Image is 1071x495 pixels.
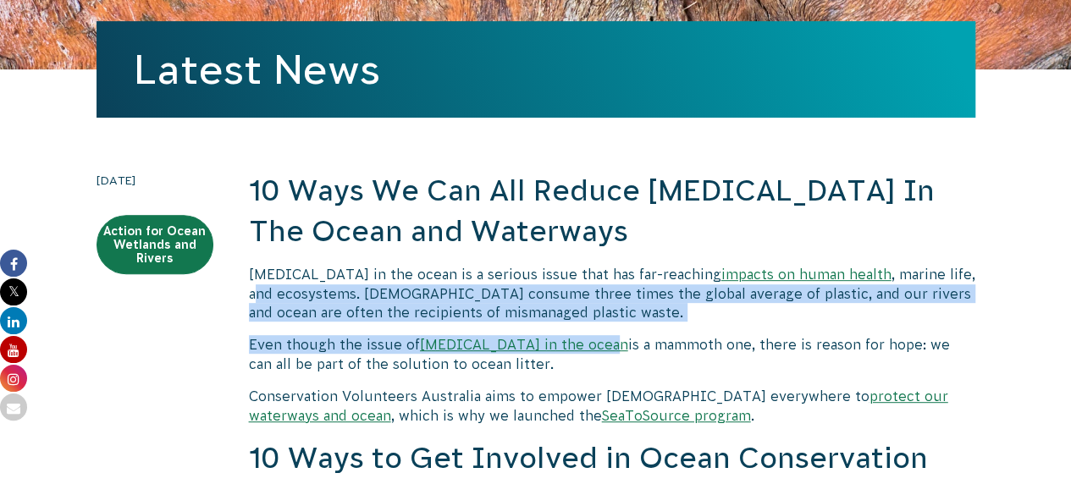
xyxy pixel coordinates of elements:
[249,387,975,425] p: Conservation Volunteers Australia aims to empower [DEMOGRAPHIC_DATA] everywhere to , which is why...
[420,337,628,352] a: [MEDICAL_DATA] in the ocean
[249,265,975,322] p: [MEDICAL_DATA] in the ocean is a serious issue that has far-reaching , marine life, and ecosystem...
[97,215,213,274] a: Action for Ocean Wetlands and Rivers
[249,438,975,479] h2: 10 Ways to Get Involved in Ocean Conservation
[602,408,751,423] a: SeaToSource program
[249,388,948,422] a: protect our waterways and ocean
[97,171,213,190] time: [DATE]
[721,267,892,282] a: impacts on human health
[134,47,380,92] a: Latest News
[249,171,975,251] h2: 10 Ways We Can All Reduce [MEDICAL_DATA] In The Ocean and Waterways
[249,335,975,373] p: Even though the issue of is a mammoth one, there is reason for hope: we can all be part of the so...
